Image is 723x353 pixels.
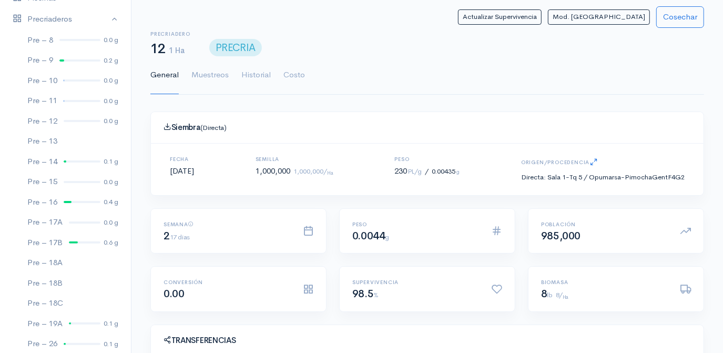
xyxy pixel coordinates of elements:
[541,229,581,243] span: 985,000
[27,75,57,87] div: Pre – 10
[27,237,63,249] div: Pre – 17B
[241,56,271,94] a: Historial
[150,31,190,37] h6: Precriadero
[521,156,685,169] h6: Origen/Procedencia
[104,318,118,329] div: 0.1 g
[394,156,460,162] h6: Peso
[548,9,650,25] button: Mod. [GEOGRAPHIC_DATA]
[27,54,53,66] div: Pre – 9
[563,294,568,300] sub: Ha
[209,39,262,56] span: PRECRIA
[327,170,333,176] sub: Ha
[27,156,57,168] div: Pre – 14
[556,290,568,299] small: 8/
[293,167,333,176] small: 1,000,000/
[352,279,479,285] h6: Supervivencia
[283,56,305,94] a: Costo
[200,123,227,132] small: (Directa)
[425,167,460,176] small: 0.00435
[382,156,472,183] div: 230
[104,217,118,228] div: 0.0 g
[104,75,118,86] div: 0.0 g
[27,338,57,350] div: Pre – 26
[104,339,118,349] div: 0.1 g
[456,168,460,175] span: g
[352,287,379,300] span: 98.5
[352,229,389,243] span: 0.0044
[352,221,479,227] h6: Peso
[27,216,63,228] div: Pre – 17A
[104,35,118,45] div: 0.0 g
[164,229,190,243] span: 2
[27,95,57,107] div: Pre – 11
[157,156,207,183] div: [DATE]
[541,287,553,300] span: 8
[27,176,57,188] div: Pre – 15
[164,221,290,227] h6: Semana
[243,156,346,183] div: 1,000,000
[27,277,63,289] div: Pre – 18B
[170,233,190,241] small: 17 dias
[104,116,118,126] div: 0.0 g
[164,123,691,132] h4: Siembra
[27,257,63,269] div: Pre – 18A
[256,156,333,162] h6: Semilla
[373,290,379,299] small: %
[27,196,57,208] div: Pre – 16
[425,167,429,176] span: /
[521,172,685,183] div: : Sala 1-Tq 5 / Opumarsa-PimochaGentF4G2
[169,45,185,55] span: 1 Ha
[541,221,668,227] h6: Población
[104,197,118,207] div: 0.4 g
[27,115,57,127] div: Pre – 12
[521,173,544,181] small: Directa
[104,156,118,167] div: 0.1 g
[656,6,704,28] button: Cosechar
[150,56,179,94] a: General
[27,297,63,309] div: Pre – 18C
[150,42,190,57] h1: 12
[27,135,57,147] div: Pre – 13
[104,237,118,248] div: 0.6 g
[541,279,668,285] h6: Biomasa
[104,96,118,106] div: 0.0 g
[27,318,63,330] div: Pre – 19A
[458,9,542,25] button: Actualizar Supervivencia
[547,290,553,299] small: lb
[164,287,184,300] span: 0.00
[385,233,390,241] small: g
[104,55,118,66] div: 0.2 g
[104,177,118,187] div: 0.0 g
[164,279,290,285] h6: Conversión
[170,156,194,162] h6: Fecha
[408,167,422,176] small: PL/g
[191,56,229,94] a: Muestreos
[164,336,691,345] h4: Transferencias
[27,34,53,46] div: Pre – 8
